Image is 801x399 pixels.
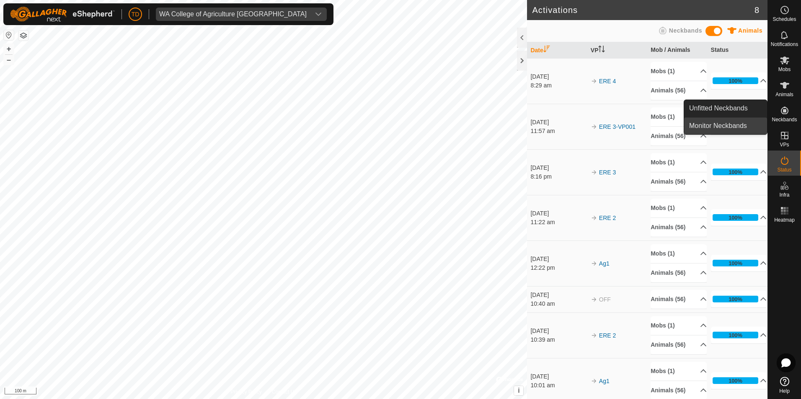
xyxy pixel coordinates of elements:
button: Reset Map [4,30,14,40]
div: 8:29 am [530,81,587,90]
span: OFF [599,296,611,303]
a: Monitor Neckbands [684,118,767,134]
p-accordion-header: 100% [711,255,767,271]
div: dropdown trigger [310,8,327,21]
p-accordion-header: Animals (56) [651,218,707,237]
p-sorticon: Activate to sort [543,47,550,54]
div: [DATE] [530,291,587,299]
img: arrow [591,123,597,130]
div: 100% [729,259,742,267]
div: [DATE] [530,164,587,172]
div: 11:22 am [530,218,587,227]
div: 10:39 am [530,335,587,344]
p-accordion-header: Mobs (1) [651,316,707,335]
div: 100% [729,214,742,222]
p-accordion-header: Animals (56) [651,290,707,309]
p-accordion-header: Mobs (1) [651,199,707,217]
span: Monitor Neckbands [689,121,747,131]
span: i [518,387,519,394]
span: Unfitted Neckbands [689,103,748,113]
span: Schedules [773,17,796,22]
p-accordion-header: 100% [711,72,767,89]
button: + [4,44,14,54]
p-accordion-header: Mobs (1) [651,244,707,263]
div: [DATE] [530,255,587,263]
span: Help [779,389,790,394]
img: arrow [591,260,597,267]
div: 12:22 pm [530,263,587,272]
img: arrow [591,78,597,84]
div: 100% [713,214,759,221]
p-sorticon: Activate to sort [598,47,605,54]
div: [DATE] [530,372,587,381]
a: Ag1 [599,260,610,267]
div: 100% [713,377,759,384]
th: Mob / Animals [647,42,707,59]
a: ERE 3 [599,169,616,176]
p-accordion-header: 100% [711,164,767,180]
div: [DATE] [530,72,587,81]
p-accordion-header: Mobs (1) [651,362,707,381]
p-accordion-header: Animals (56) [651,263,707,282]
a: Ag1 [599,378,610,384]
div: 100% [729,377,742,385]
p-accordion-header: 100% [711,327,767,343]
span: Notifications [771,42,798,47]
span: Status [777,167,791,172]
div: [DATE] [530,118,587,127]
div: [DATE] [530,209,587,218]
div: 100% [729,295,742,303]
p-accordion-header: Mobs (1) [651,62,707,81]
div: 100% [713,296,759,302]
span: TD [132,10,140,19]
span: Heatmap [774,217,795,223]
th: Status [708,42,767,59]
div: WA College of Agriculture [GEOGRAPHIC_DATA] [159,11,307,18]
div: 11:57 am [530,127,587,136]
p-accordion-header: 100% [711,291,767,307]
a: Unfitted Neckbands [684,100,767,117]
p-accordion-header: Animals (56) [651,81,707,100]
span: WA College of Agriculture Denmark [156,8,310,21]
a: ERE 3-VP001 [599,123,636,130]
p-accordion-header: Mobs (1) [651,153,707,172]
button: i [514,386,523,395]
p-accordion-header: Animals (56) [651,127,707,146]
div: [DATE] [530,327,587,335]
span: Infra [779,192,789,197]
span: VPs [780,142,789,147]
span: 8 [754,4,759,16]
span: Neckbands [772,117,797,122]
a: ERE 2 [599,215,616,221]
div: 8:16 pm [530,172,587,181]
p-accordion-header: 100% [711,372,767,389]
a: Contact Us [272,388,297,396]
div: 100% [729,168,742,176]
div: 10:01 am [530,381,587,390]
a: Help [768,373,801,397]
p-accordion-header: Mobs (1) [651,107,707,126]
img: arrow [591,332,597,339]
div: 100% [713,332,759,338]
div: 100% [713,169,759,175]
img: Gallagher Logo [10,7,115,22]
img: arrow [591,215,597,221]
a: ERE 2 [599,332,616,339]
div: 100% [729,77,742,85]
img: arrow [591,296,597,303]
a: ERE 4 [599,78,616,84]
span: Animals [775,92,793,97]
img: arrow [591,378,597,384]
div: 100% [713,260,759,266]
div: 100% [713,77,759,84]
button: – [4,55,14,65]
div: 100% [729,331,742,339]
a: Privacy Policy [230,388,262,396]
span: Neckbands [669,27,702,34]
span: Mobs [778,67,791,72]
th: Date [527,42,587,59]
p-accordion-header: Animals (56) [651,335,707,354]
div: 10:40 am [530,299,587,308]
